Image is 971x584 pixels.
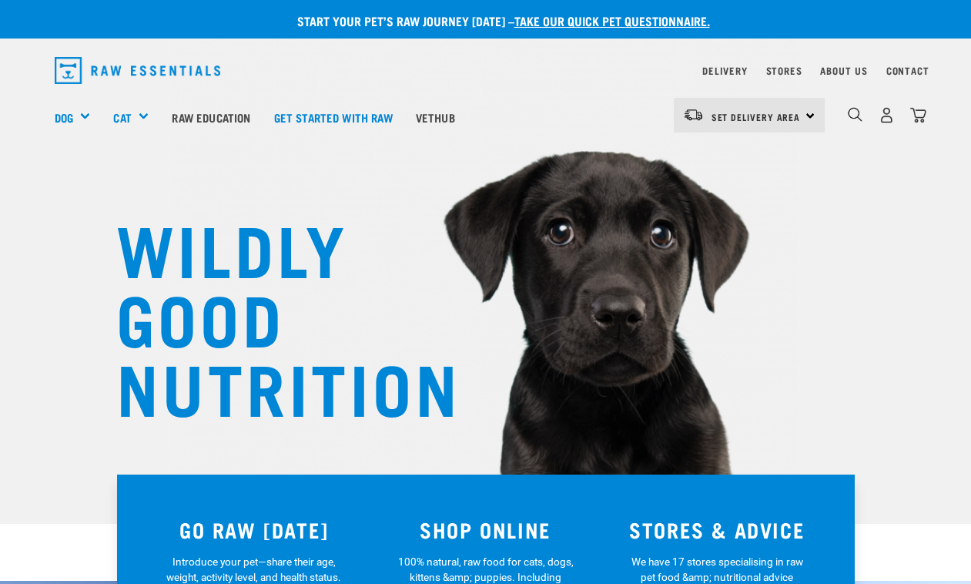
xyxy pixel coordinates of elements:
a: Raw Education [160,86,262,148]
a: Delivery [702,68,747,73]
h3: SHOP ONLINE [379,518,592,542]
a: Stores [766,68,802,73]
a: take our quick pet questionnaire. [514,17,710,24]
span: Set Delivery Area [712,114,801,119]
img: user.png [879,107,895,123]
img: van-moving.png [683,108,704,122]
a: Get started with Raw [263,86,404,148]
img: Raw Essentials Logo [55,57,221,84]
a: Contact [886,68,929,73]
img: home-icon@2x.png [910,107,926,123]
nav: dropdown navigation [42,51,929,90]
h3: STORES & ADVICE [611,518,824,542]
a: About Us [820,68,867,73]
h1: WILDLY GOOD NUTRITION [116,212,424,420]
a: Dog [55,109,73,126]
h3: GO RAW [DATE] [148,518,361,542]
a: Cat [113,109,131,126]
img: home-icon-1@2x.png [848,107,862,122]
a: Vethub [404,86,467,148]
